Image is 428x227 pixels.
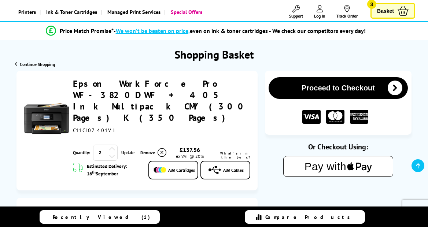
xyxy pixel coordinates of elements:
[154,167,166,173] img: Add Cartridges
[73,150,90,155] span: Quantity:
[245,210,365,224] a: Compare Products
[269,77,408,99] button: Proceed to Checkout
[167,146,213,153] div: £137.56
[314,5,325,19] a: Log In
[174,47,254,62] h1: Shopping Basket
[140,150,155,155] span: Remove
[336,5,358,19] a: Track Order
[121,150,134,155] a: Update
[223,167,244,173] span: Add Cables
[73,127,117,134] span: C11CJ07401VL
[40,210,160,224] a: Recently Viewed (1)
[164,3,206,21] a: Special Offers
[220,151,250,159] span: What's in the box?
[92,170,96,175] sup: th
[176,153,204,159] span: ex VAT @ 20%
[40,3,101,21] a: Ink & Toner Cartridges
[265,189,412,213] iframe: PayPal
[265,142,412,152] div: Or Checkout Using:
[15,62,55,67] a: Continue Shopping
[350,110,368,124] img: American Express
[24,96,69,141] img: Epson WorkForce Pro WF-3820DWF + 405 Ink Multipack CMY (300 Pages) K (350 Pages)
[289,13,303,19] span: Support
[140,147,167,158] a: Delete item from your basket
[87,163,141,177] span: Estimated Delivery: 16 September
[314,13,325,19] span: Log In
[60,27,114,34] span: Price Match Promise*
[4,25,407,37] li: modal_Promise
[114,27,366,34] div: - even on ink & toner cartridges - We check our competitors every day!
[377,6,394,16] span: Basket
[13,3,40,21] a: Printers
[46,3,97,21] span: Ink & Toner Cartridges
[73,78,248,123] a: Epson WorkForce Pro WF-3820DWF + 405 Ink Multipack CMY (300 Pages) K (350 Pages)
[265,214,354,220] span: Compare Products
[326,110,344,124] img: MASTER CARD
[101,3,164,21] a: Managed Print Services
[20,62,55,67] span: Continue Shopping
[213,151,250,159] a: lnk_inthebox
[168,167,195,173] span: Add Cartridges
[370,3,415,19] a: Basket 3
[53,214,150,220] span: Recently Viewed (1)
[302,110,321,124] img: VISA
[289,5,303,19] a: Support
[116,27,190,34] span: We won’t be beaten on price,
